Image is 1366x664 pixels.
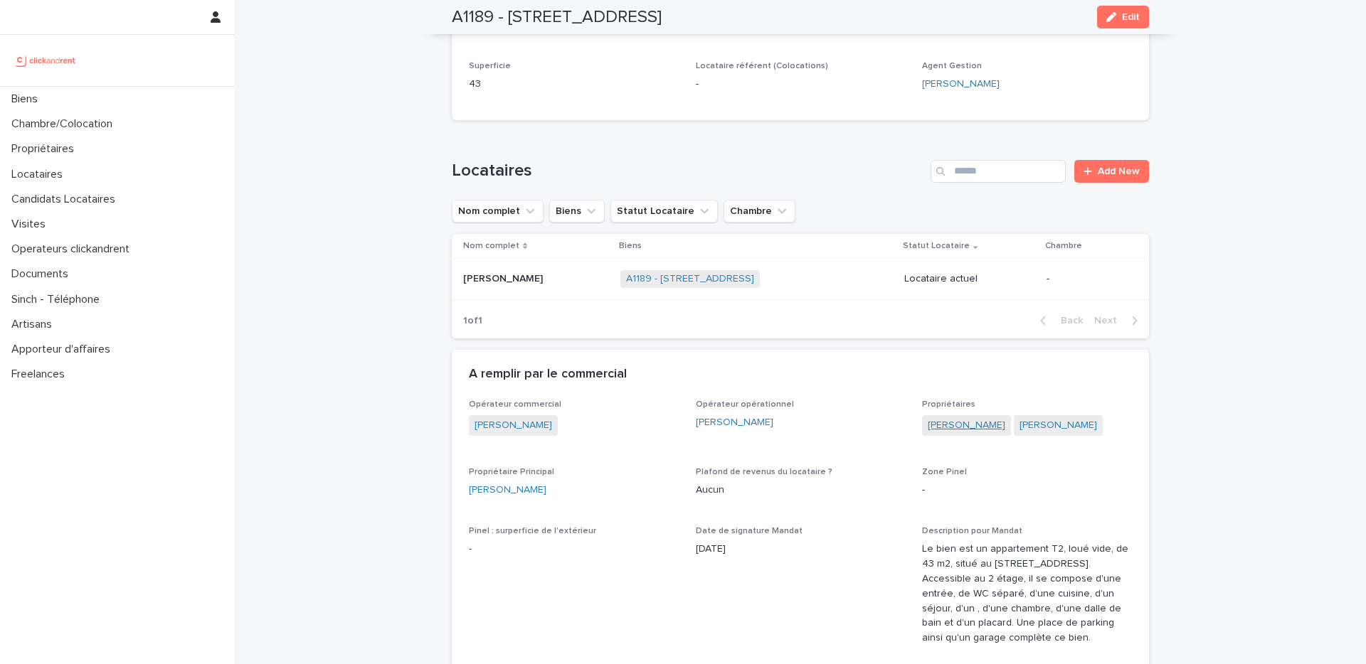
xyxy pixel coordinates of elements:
[696,77,906,92] p: -
[6,168,74,181] p: Locataires
[452,304,494,338] p: 1 of 1
[1122,12,1140,22] span: Edit
[931,160,1066,183] input: Search
[463,270,546,285] p: [PERSON_NAME]
[922,400,975,409] span: Propriétaires
[452,161,925,181] h1: Locataires
[6,142,85,156] p: Propriétaires
[6,218,57,231] p: Visites
[1097,6,1149,28] button: Edit
[1047,273,1126,285] p: -
[469,468,554,476] span: Propriétaire Principal
[724,200,795,223] button: Chambre
[1045,238,1082,254] p: Chambre
[922,62,982,70] span: Agent Gestion
[626,273,754,285] a: A1189 - [STREET_ADDRESS]
[1052,316,1083,326] span: Back
[1074,160,1149,183] a: Add New
[922,542,1132,646] p: Le bien est un appartement T2, loué vide, de 43 m2, situé au [STREET_ADDRESS]. Accessible au 2 ét...
[469,62,511,70] span: Superficie
[696,62,828,70] span: Locataire référent (Colocations)
[904,273,1035,285] p: Locataire actuel
[696,415,773,430] a: [PERSON_NAME]
[6,267,80,281] p: Documents
[922,483,1132,498] p: -
[696,483,906,498] p: Aucun
[452,259,1149,300] tr: [PERSON_NAME][PERSON_NAME] A1189 - [STREET_ADDRESS] Locataire actuel-
[610,200,718,223] button: Statut Locataire
[1094,316,1126,326] span: Next
[6,293,111,306] p: Sinch - Téléphone
[452,7,662,28] h2: A1189 - [STREET_ADDRESS]
[469,77,679,92] p: 43
[6,117,124,131] p: Chambre/Colocation
[6,193,127,206] p: Candidats Locataires
[469,367,627,382] h2: A remplir par le commercial
[6,92,49,106] p: Biens
[1098,166,1140,176] span: Add New
[469,527,596,535] span: Pinel : surperficie de l'extérieur
[696,542,906,557] p: [DATE]
[696,468,832,476] span: Plafond de revenus du locataire ?
[469,400,561,409] span: Opérateur commercial
[463,238,519,254] p: Nom complet
[11,46,80,75] img: UCB0brd3T0yccxBKYDjQ
[619,238,642,254] p: Biens
[6,343,122,356] p: Apporteur d'affaires
[549,200,605,223] button: Biens
[452,200,544,223] button: Nom complet
[903,238,970,254] p: Statut Locataire
[1089,314,1149,327] button: Next
[922,468,967,476] span: Zone Pinel
[6,368,76,381] p: Freelances
[469,483,546,498] a: [PERSON_NAME]
[6,318,63,331] p: Artisans
[6,242,141,256] p: Operateurs clickandrent
[696,527,803,535] span: Date de signature Mandat
[922,527,1022,535] span: Description pour Mandat
[475,418,552,433] a: [PERSON_NAME]
[1020,418,1097,433] a: [PERSON_NAME]
[922,77,1000,92] a: [PERSON_NAME]
[1029,314,1089,327] button: Back
[928,418,1005,433] a: [PERSON_NAME]
[469,542,679,557] p: -
[696,400,794,409] span: Opérateur opérationnel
